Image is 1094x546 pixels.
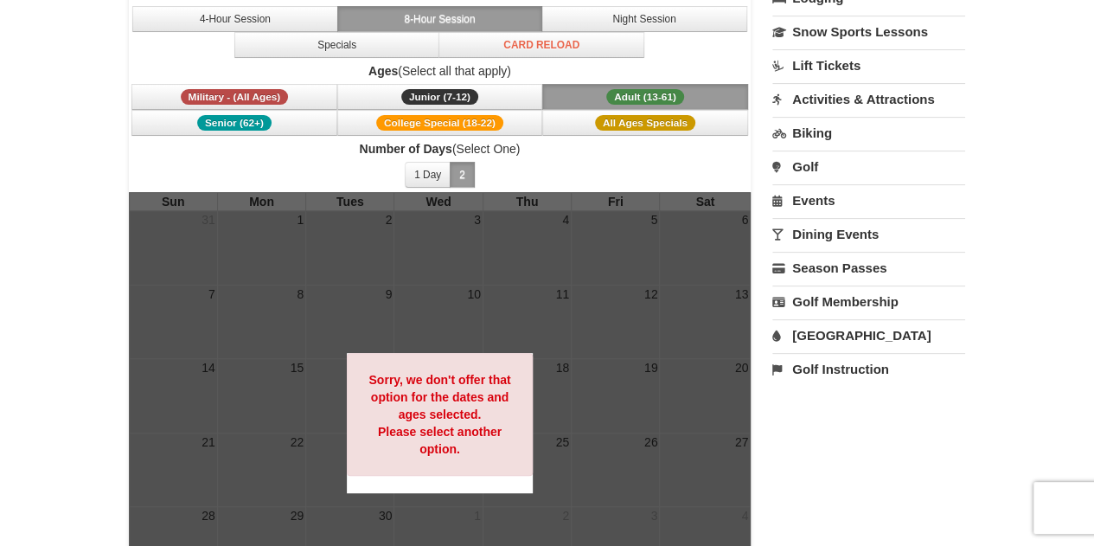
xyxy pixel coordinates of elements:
button: Night Session [541,6,747,32]
a: Golf [772,151,965,183]
a: Season Passes [772,252,965,284]
button: Senior (62+) [131,110,337,136]
label: (Select One) [129,140,752,157]
span: Senior (62+) [197,115,272,131]
a: Events [772,184,965,216]
a: Golf Membership [772,286,965,318]
button: Card Reload [438,32,644,58]
a: [GEOGRAPHIC_DATA] [772,319,965,351]
a: Biking [772,117,965,149]
span: Adult (13-61) [606,89,684,105]
a: Dining Events [772,218,965,250]
button: All Ages Specials [542,110,748,136]
button: Adult (13-61) [542,84,748,110]
span: Military - (All Ages) [181,89,289,105]
button: 8-Hour Session [337,6,543,32]
a: Lift Tickets [772,49,965,81]
button: 4-Hour Session [132,6,338,32]
button: College Special (18-22) [337,110,543,136]
button: 1 Day [405,162,451,188]
button: Military - (All Ages) [131,84,337,110]
label: (Select all that apply) [129,62,752,80]
a: Snow Sports Lessons [772,16,965,48]
button: Junior (7-12) [337,84,543,110]
span: College Special (18-22) [376,115,503,131]
a: Golf Instruction [772,353,965,385]
span: All Ages Specials [595,115,695,131]
strong: Ages [368,64,398,78]
strong: Sorry, we don't offer that option for the dates and ages selected. Please select another option. [368,373,510,456]
span: Junior (7-12) [401,89,478,105]
button: Specials [234,32,440,58]
a: Activities & Attractions [772,83,965,115]
strong: Number of Days [359,142,451,156]
button: 2 [450,162,475,188]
